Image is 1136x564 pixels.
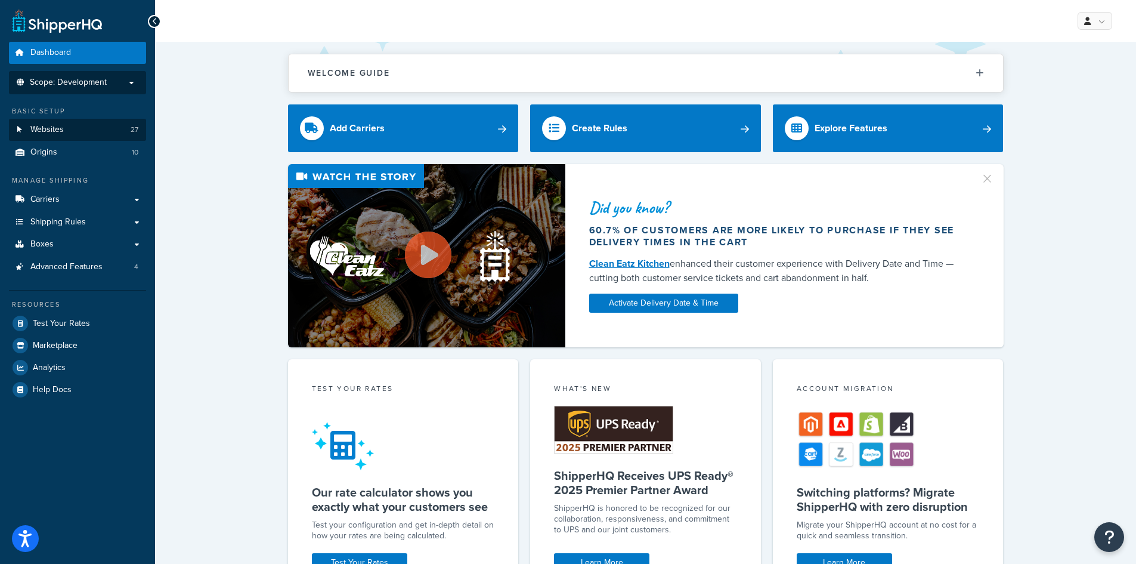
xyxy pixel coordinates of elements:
[9,256,146,278] li: Advanced Features
[9,357,146,378] a: Analytics
[288,164,565,347] img: Video thumbnail
[33,319,90,329] span: Test Your Rates
[30,195,60,205] span: Carriers
[773,104,1004,152] a: Explore Features
[9,42,146,64] a: Dashboard
[9,211,146,233] a: Shipping Rules
[131,125,138,135] span: 27
[9,141,146,164] a: Origins10
[9,141,146,164] li: Origins
[33,341,78,351] span: Marketplace
[9,335,146,356] a: Marketplace
[1094,522,1124,552] button: Open Resource Center
[308,69,390,78] h2: Welcome Guide
[530,104,761,152] a: Create Rules
[33,363,66,373] span: Analytics
[9,189,146,211] a: Carriers
[30,147,57,158] span: Origins
[288,104,519,152] a: Add Carriers
[9,106,146,116] div: Basic Setup
[589,294,738,313] a: Activate Delivery Date & Time
[9,119,146,141] li: Websites
[572,120,627,137] div: Create Rules
[330,120,385,137] div: Add Carriers
[797,485,980,514] h5: Switching platforms? Migrate ShipperHQ with zero disruption
[9,119,146,141] a: Websites27
[554,469,737,497] h5: ShipperHQ Receives UPS Ready® 2025 Premier Partner Award
[797,520,980,541] div: Migrate your ShipperHQ account at no cost for a quick and seamless transition.
[289,54,1003,92] button: Welcome Guide
[589,257,670,270] a: Clean Eatz Kitchen
[33,385,72,395] span: Help Docs
[30,48,71,58] span: Dashboard
[312,520,495,541] div: Test your configuration and get in-depth detail on how your rates are being calculated.
[9,300,146,310] div: Resources
[30,78,107,88] span: Scope: Development
[9,233,146,255] a: Boxes
[312,383,495,397] div: Test your rates
[30,217,86,227] span: Shipping Rules
[9,256,146,278] a: Advanced Features4
[9,379,146,400] a: Help Docs
[132,147,138,158] span: 10
[30,239,54,249] span: Boxes
[554,383,737,397] div: What's New
[9,175,146,186] div: Manage Shipping
[589,199,966,216] div: Did you know?
[797,383,980,397] div: Account Migration
[815,120,887,137] div: Explore Features
[30,125,64,135] span: Websites
[589,224,966,248] div: 60.7% of customers are more likely to purchase if they see delivery times in the cart
[9,313,146,334] a: Test Your Rates
[30,262,103,272] span: Advanced Features
[589,257,966,285] div: enhanced their customer experience with Delivery Date and Time — cutting both customer service ti...
[554,503,737,535] p: ShipperHQ is honored to be recognized for our collaboration, responsiveness, and commitment to UP...
[134,262,138,272] span: 4
[312,485,495,514] h5: Our rate calculator shows you exactly what your customers see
